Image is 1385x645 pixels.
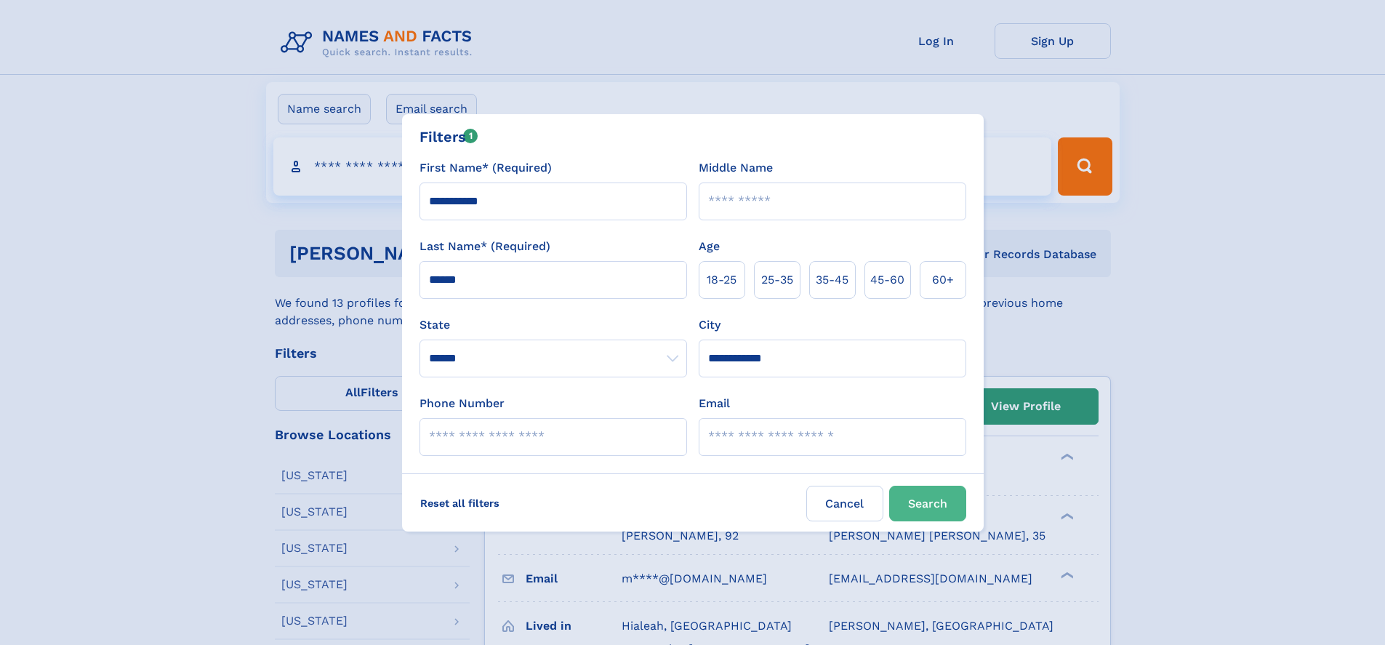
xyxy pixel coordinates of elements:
[699,395,730,412] label: Email
[419,238,550,255] label: Last Name* (Required)
[699,159,773,177] label: Middle Name
[870,271,904,289] span: 45‑60
[707,271,736,289] span: 18‑25
[419,395,505,412] label: Phone Number
[932,271,954,289] span: 60+
[761,271,793,289] span: 25‑35
[889,486,966,521] button: Search
[419,126,478,148] div: Filters
[699,316,720,334] label: City
[419,316,687,334] label: State
[816,271,848,289] span: 35‑45
[806,486,883,521] label: Cancel
[419,159,552,177] label: First Name* (Required)
[411,486,509,521] label: Reset all filters
[699,238,720,255] label: Age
